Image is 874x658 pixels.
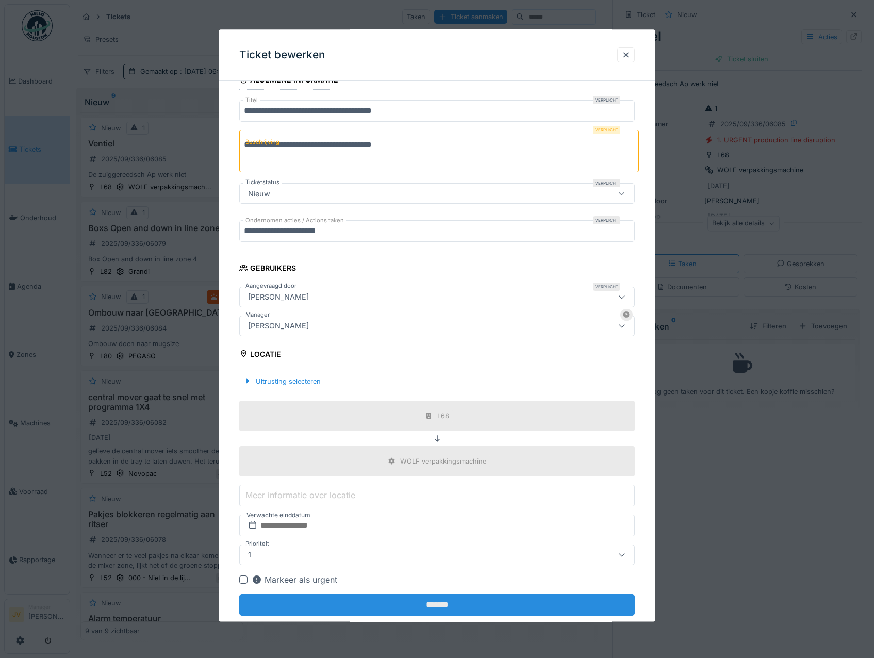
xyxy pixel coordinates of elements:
[244,320,313,332] div: [PERSON_NAME]
[593,283,620,291] div: Verplicht
[243,539,271,548] label: Prioriteit
[593,179,620,188] div: Verplicht
[239,48,325,61] h3: Ticket bewerken
[243,282,299,290] label: Aangevraagd door
[243,136,282,149] label: Beschrijving
[239,73,339,90] div: Algemene informatie
[593,126,620,135] div: Verplicht
[244,188,274,200] div: Nieuw
[243,489,357,502] label: Meer informatie over locatie
[243,310,272,319] label: Manager
[400,456,486,466] div: WOLF verpakkingsmachine
[245,509,311,521] label: Verwachte einddatum
[252,573,337,586] div: Markeer als urgent
[437,411,449,421] div: L68
[243,217,346,225] label: Ondernomen acties / Actions taken
[243,178,282,187] label: Ticketstatus
[239,347,282,364] div: Locatie
[243,96,260,105] label: Titel
[244,549,255,561] div: 1
[239,261,296,278] div: Gebruikers
[593,96,620,105] div: Verplicht
[244,291,313,303] div: [PERSON_NAME]
[593,217,620,225] div: Verplicht
[239,374,325,388] div: Uitrusting selecteren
